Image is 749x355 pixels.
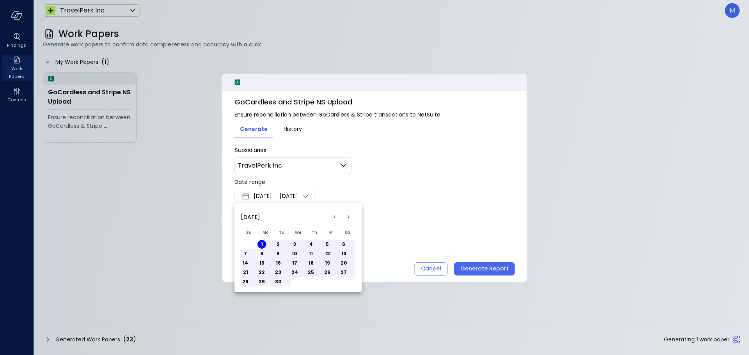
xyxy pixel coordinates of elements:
button: Saturday, September 20th, 2025, selected [339,259,348,267]
button: Sunday, September 7th, 2025, selected [241,249,250,258]
button: Sunday, September 14th, 2025, selected [241,259,250,267]
button: Tuesday, September 9th, 2025, selected [274,249,282,258]
button: Saturday, September 13th, 2025, selected [339,249,348,258]
button: Monday, September 22nd, 2025, selected [257,268,266,277]
button: Tuesday, September 2nd, 2025, selected [274,240,282,249]
button: Wednesday, September 24th, 2025, selected [290,268,299,277]
button: Thursday, September 4th, 2025, selected [307,240,315,249]
button: Friday, September 5th, 2025, selected [323,240,332,249]
button: Thursday, September 18th, 2025, selected [307,259,315,267]
button: Sunday, September 21st, 2025, selected [241,268,250,277]
th: Friday [323,226,339,240]
button: Thursday, September 11th, 2025, selected [307,249,315,258]
button: Saturday, September 27th, 2025, selected [339,268,348,277]
table: September 2025 [241,226,355,286]
th: Thursday [306,226,323,240]
button: Monday, September 8th, 2025, selected [257,249,266,258]
span: [DATE] [241,213,260,221]
button: Wednesday, September 17th, 2025, selected [290,259,299,267]
button: Monday, September 29th, 2025, selected [257,277,266,286]
th: Saturday [339,226,355,240]
button: Friday, September 19th, 2025, selected [323,259,332,267]
button: Friday, September 12th, 2025, selected [323,249,332,258]
th: Monday [257,226,273,240]
button: Thursday, September 25th, 2025, selected [307,268,315,277]
button: Tuesday, September 16th, 2025, selected [274,259,282,267]
button: Sunday, September 28th, 2025, selected [241,277,250,286]
button: Wednesday, September 10th, 2025, selected [290,249,299,258]
button: Monday, September 15th, 2025, selected [257,259,266,267]
button: Saturday, September 6th, 2025, selected [339,240,348,249]
button: Friday, September 26th, 2025, selected [323,268,332,277]
button: Go to the Previous Month [327,210,341,224]
button: Tuesday, September 30th, 2025, selected [274,277,282,286]
button: Monday, September 1st, 2025, selected [257,240,266,249]
button: Tuesday, September 23rd, 2025, selected [274,268,282,277]
button: Wednesday, September 3rd, 2025, selected [290,240,299,249]
th: Wednesday [290,226,306,240]
button: Go to the Next Month [341,210,355,224]
th: Tuesday [273,226,290,240]
th: Sunday [241,226,257,240]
